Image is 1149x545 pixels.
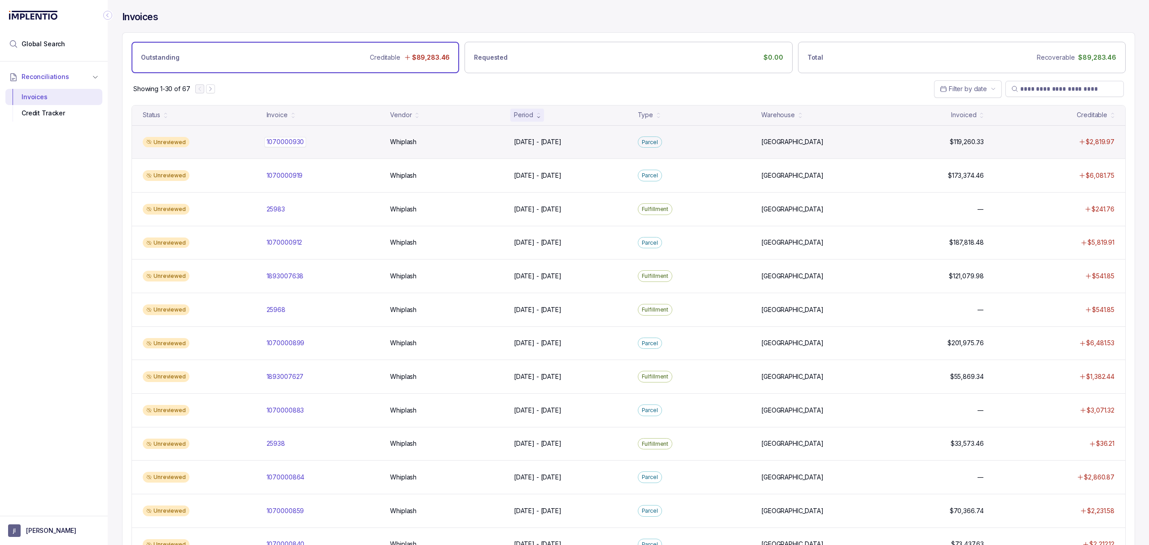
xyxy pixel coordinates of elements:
[514,372,561,381] p: [DATE] - [DATE]
[940,84,987,93] search: Date Range Picker
[514,338,561,347] p: [DATE] - [DATE]
[514,171,561,180] p: [DATE] - [DATE]
[143,439,189,449] div: Unreviewed
[1084,473,1114,482] p: $2,860.87
[133,84,190,93] p: Showing 1-30 of 67
[763,53,783,62] p: $0.00
[26,526,76,535] p: [PERSON_NAME]
[1092,305,1114,314] p: $541.85
[390,506,417,515] p: Whiplash
[642,339,658,348] p: Parcel
[474,53,508,62] p: Requested
[13,89,95,105] div: Invoices
[978,406,984,415] p: —
[642,506,658,515] p: Parcel
[267,473,305,482] p: 1070000864
[206,84,215,93] button: Next Page
[8,524,100,537] button: User initials[PERSON_NAME]
[143,137,189,148] div: Unreviewed
[514,110,533,119] div: Period
[514,137,561,146] p: [DATE] - [DATE]
[761,205,824,214] p: [GEOGRAPHIC_DATA]
[642,406,658,415] p: Parcel
[947,338,983,347] p: $201,975.76
[514,406,561,415] p: [DATE] - [DATE]
[5,87,102,123] div: Reconciliations
[8,524,21,537] span: User initials
[143,237,189,248] div: Unreviewed
[950,137,983,146] p: $119,260.33
[761,305,824,314] p: [GEOGRAPHIC_DATA]
[390,272,417,281] p: Whiplash
[143,371,189,382] div: Unreviewed
[1096,439,1114,448] p: $36.21
[1077,110,1107,119] div: Creditable
[949,272,983,281] p: $121,079.98
[267,338,305,347] p: 1070000899
[761,238,824,247] p: [GEOGRAPHIC_DATA]
[390,238,417,247] p: Whiplash
[514,305,561,314] p: [DATE] - [DATE]
[22,40,65,48] span: Global Search
[390,110,412,119] div: Vendor
[102,10,113,21] div: Collapse Icon
[412,53,450,62] p: $89,283.46
[143,338,189,349] div: Unreviewed
[390,473,417,482] p: Whiplash
[948,171,983,180] p: $173,374.46
[642,272,669,281] p: Fulfillment
[267,305,285,314] p: 25968
[143,505,189,516] div: Unreviewed
[807,53,823,62] p: Total
[143,472,189,483] div: Unreviewed
[642,440,669,448] p: Fulfillment
[1092,272,1114,281] p: $541.85
[514,238,561,247] p: [DATE] - [DATE]
[267,205,285,214] p: 25983
[143,204,189,215] div: Unreviewed
[638,110,653,119] div: Type
[642,372,669,381] p: Fulfillment
[267,406,304,415] p: 1070000883
[1088,238,1114,247] p: $5,819.91
[390,372,417,381] p: Whiplash
[143,170,189,181] div: Unreviewed
[761,506,824,515] p: [GEOGRAPHIC_DATA]
[390,137,417,146] p: Whiplash
[143,271,189,281] div: Unreviewed
[951,110,976,119] div: Invoiced
[390,406,417,415] p: Whiplash
[514,205,561,214] p: [DATE] - [DATE]
[264,137,307,147] p: 1070000930
[390,205,417,214] p: Whiplash
[267,171,303,180] p: 1070000919
[978,205,984,214] p: —
[642,138,658,147] p: Parcel
[761,372,824,381] p: [GEOGRAPHIC_DATA]
[951,439,984,448] p: $33,573.46
[1087,506,1114,515] p: $2,231.58
[1078,53,1116,62] p: $89,283.46
[267,439,285,448] p: 25938
[949,238,983,247] p: $187,818.48
[5,67,102,87] button: Reconciliations
[642,171,658,180] p: Parcel
[390,338,417,347] p: Whiplash
[514,439,561,448] p: [DATE] - [DATE]
[143,110,160,119] div: Status
[267,372,304,381] p: 1893007627
[642,205,669,214] p: Fulfillment
[133,84,190,93] div: Remaining page entries
[642,238,658,247] p: Parcel
[1086,171,1114,180] p: $6,081.75
[22,72,69,81] span: Reconciliations
[141,53,179,62] p: Outstanding
[13,105,95,121] div: Credit Tracker
[267,238,303,247] p: 1070000912
[267,272,304,281] p: 1893007638
[978,305,984,314] p: —
[761,272,824,281] p: [GEOGRAPHIC_DATA]
[370,53,400,62] p: Creditable
[514,506,561,515] p: [DATE] - [DATE]
[1086,338,1114,347] p: $6,481.53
